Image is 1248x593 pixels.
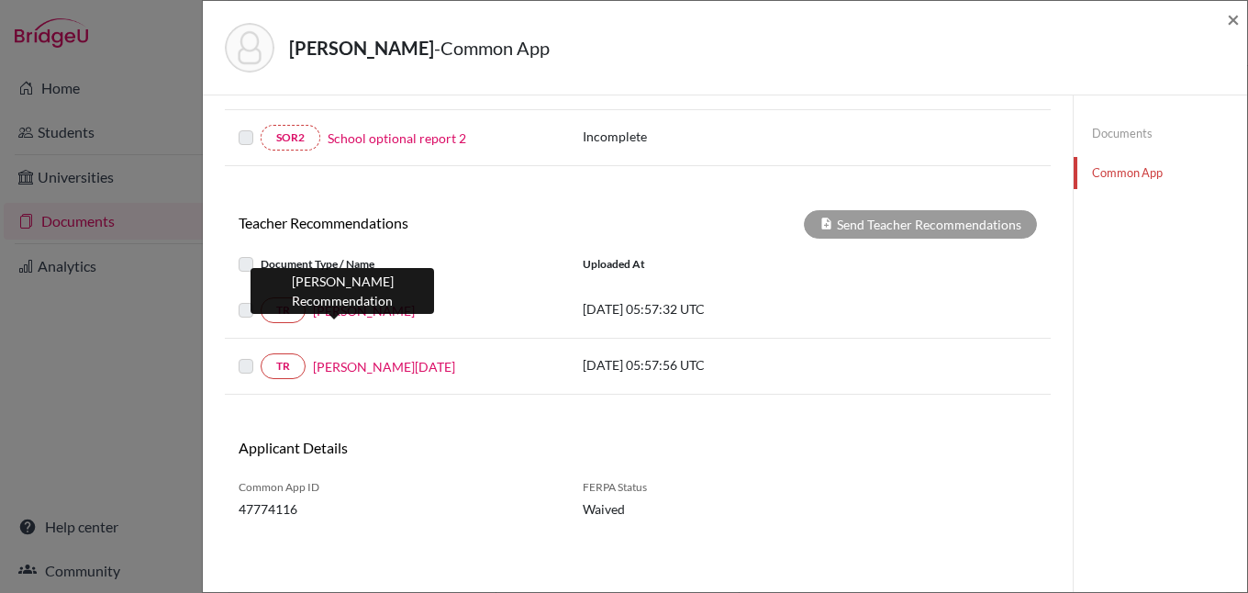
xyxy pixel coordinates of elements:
p: [DATE] 05:57:32 UTC [583,299,830,319]
div: Document Type / Name [225,253,569,275]
button: Close [1227,8,1240,30]
span: Common App ID [239,479,555,496]
h6: Teacher Recommendations [225,214,638,231]
a: SOR2 [261,125,320,151]
a: School optional report 2 [328,129,466,148]
p: [DATE] 05:57:56 UTC [583,355,830,375]
h6: Applicant Details [239,439,624,456]
span: × [1227,6,1240,32]
a: [PERSON_NAME][DATE] [313,357,455,376]
span: - Common App [434,37,550,59]
p: Incomplete [583,127,772,146]
span: 47774116 [239,499,555,519]
a: TR [261,353,306,379]
a: Documents [1074,117,1247,150]
strong: [PERSON_NAME] [289,37,434,59]
a: Common App [1074,157,1247,189]
span: FERPA Status [583,479,762,496]
span: Waived [583,499,762,519]
div: Send Teacher Recommendations [804,210,1037,239]
div: Uploaded at [569,253,844,275]
div: [PERSON_NAME] Recommendation [251,268,434,314]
